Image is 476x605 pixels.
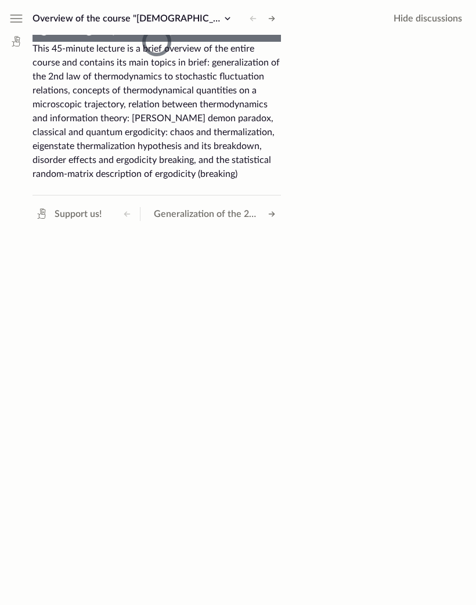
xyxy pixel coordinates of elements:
span: Overview of the course "[DEMOGRAPHIC_DATA] and its breaking in classical and quantum systems" [33,14,449,23]
button: Overview of the course "[DEMOGRAPHIC_DATA] and its breaking in classical and quantum systems" [28,9,239,28]
button: Generalization of the 2nd law: [PERSON_NAME] equality and Crooks relation [149,205,281,223]
span: Support us! [55,207,102,221]
span: This 45-minute lecture is a brief overview of the entire course and contains its main topics in b... [33,44,280,179]
span: Generalization of the 2nd law: [PERSON_NAME] equality and Crooks relation [154,207,259,221]
a: Support us! [30,205,106,223]
span: Hide discussions [394,12,462,26]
